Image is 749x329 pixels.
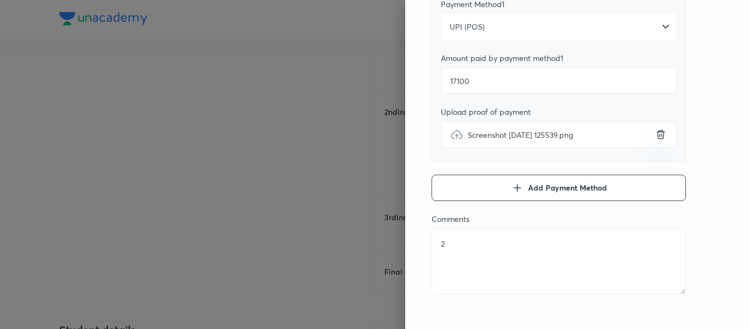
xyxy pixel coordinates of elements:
[450,128,463,141] img: upload
[468,129,573,141] span: Screenshot [DATE] 125539.png
[441,68,677,94] input: Add amount
[528,182,607,193] span: Add Payment Method
[441,107,677,117] div: Upload proof of payment
[650,126,667,143] button: uploadScreenshot [DATE] 125539.png
[432,214,686,224] div: Comments
[450,21,485,32] span: UPI (POS)
[432,175,686,201] button: Add Payment Method
[441,53,677,63] div: Amount paid by payment method 1
[432,228,686,294] textarea: 2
